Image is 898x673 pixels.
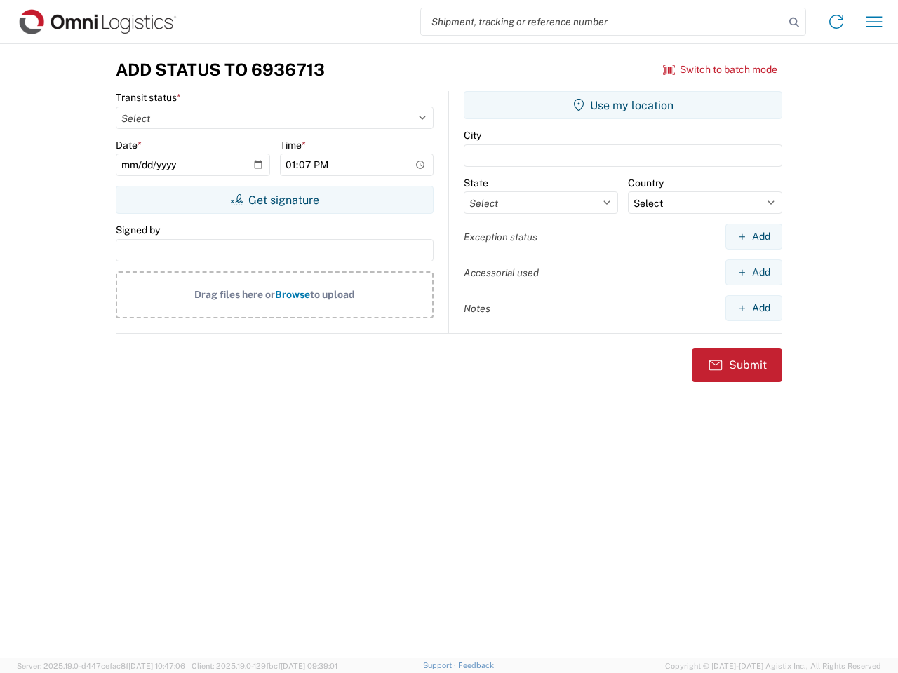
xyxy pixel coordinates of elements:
[423,661,458,669] a: Support
[464,302,490,315] label: Notes
[116,91,181,104] label: Transit status
[275,289,310,300] span: Browse
[194,289,275,300] span: Drag files here or
[464,266,539,279] label: Accessorial used
[665,660,881,672] span: Copyright © [DATE]-[DATE] Agistix Inc., All Rights Reserved
[725,259,782,285] button: Add
[116,60,325,80] h3: Add Status to 6936713
[692,348,782,382] button: Submit
[421,8,784,35] input: Shipment, tracking or reference number
[663,58,777,81] button: Switch to batch mode
[458,661,494,669] a: Feedback
[128,662,185,670] span: [DATE] 10:47:06
[116,224,160,236] label: Signed by
[725,224,782,250] button: Add
[281,662,337,670] span: [DATE] 09:39:01
[280,139,306,151] label: Time
[310,289,355,300] span: to upload
[116,186,434,214] button: Get signature
[464,231,537,243] label: Exception status
[628,177,664,189] label: Country
[725,295,782,321] button: Add
[464,177,488,189] label: State
[192,662,337,670] span: Client: 2025.19.0-129fbcf
[464,129,481,142] label: City
[464,91,782,119] button: Use my location
[17,662,185,670] span: Server: 2025.19.0-d447cefac8f
[116,139,142,151] label: Date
